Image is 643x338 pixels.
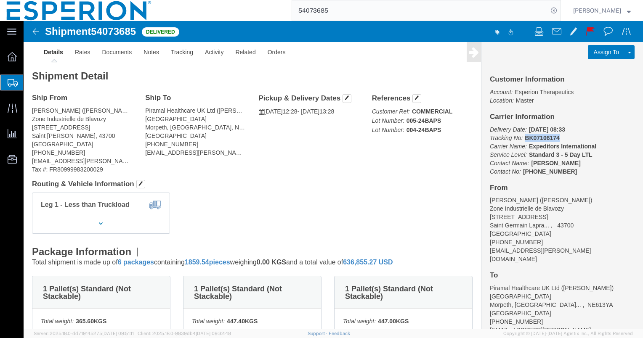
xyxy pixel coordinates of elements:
[138,331,231,336] span: Client: 2025.18.0-9839db4
[308,331,329,336] a: Support
[292,0,548,21] input: Search for shipment number, reference number
[34,331,134,336] span: Server: 2025.18.0-dd719145275
[24,21,643,329] iframe: FS Legacy Container
[102,331,134,336] span: [DATE] 09:51:11
[573,6,621,15] span: Philippe Jayat
[196,331,231,336] span: [DATE] 09:32:48
[573,5,631,16] button: [PERSON_NAME]
[329,331,350,336] a: Feedback
[503,330,633,337] span: Copyright © [DATE]-[DATE] Agistix Inc., All Rights Reserved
